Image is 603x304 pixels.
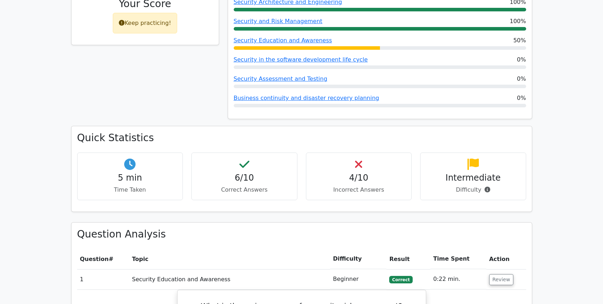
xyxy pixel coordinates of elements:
td: Security Education and Awareness [129,269,330,289]
h4: 6/10 [197,173,291,183]
th: Action [486,249,526,269]
h3: Quick Statistics [77,132,526,144]
th: Time Spent [430,249,486,269]
span: 0% [517,55,526,64]
td: 0:22 min. [430,269,486,289]
td: Beginner [330,269,386,289]
span: 0% [517,75,526,83]
span: 0% [517,94,526,102]
th: Difficulty [330,249,386,269]
span: Question [80,256,109,262]
span: Correct [389,276,412,283]
h4: 4/10 [312,173,406,183]
h3: Question Analysis [77,228,526,240]
a: Security and Risk Management [234,18,323,25]
a: Business continuity and disaster recovery planning [234,95,379,101]
button: Review [489,274,513,285]
div: Keep practicing! [113,13,177,33]
h4: Intermediate [426,173,520,183]
p: Time Taken [83,186,177,194]
a: Security Education and Awareness [234,37,332,44]
th: Result [386,249,430,269]
h4: 5 min [83,173,177,183]
a: Security Assessment and Testing [234,75,327,82]
td: 1 [77,269,129,289]
span: 100% [510,17,526,26]
a: Security in the software development life cycle [234,56,368,63]
th: Topic [129,249,330,269]
p: Incorrect Answers [312,186,406,194]
th: # [77,249,129,269]
p: Difficulty [426,186,520,194]
p: Correct Answers [197,186,291,194]
span: 50% [513,36,526,45]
